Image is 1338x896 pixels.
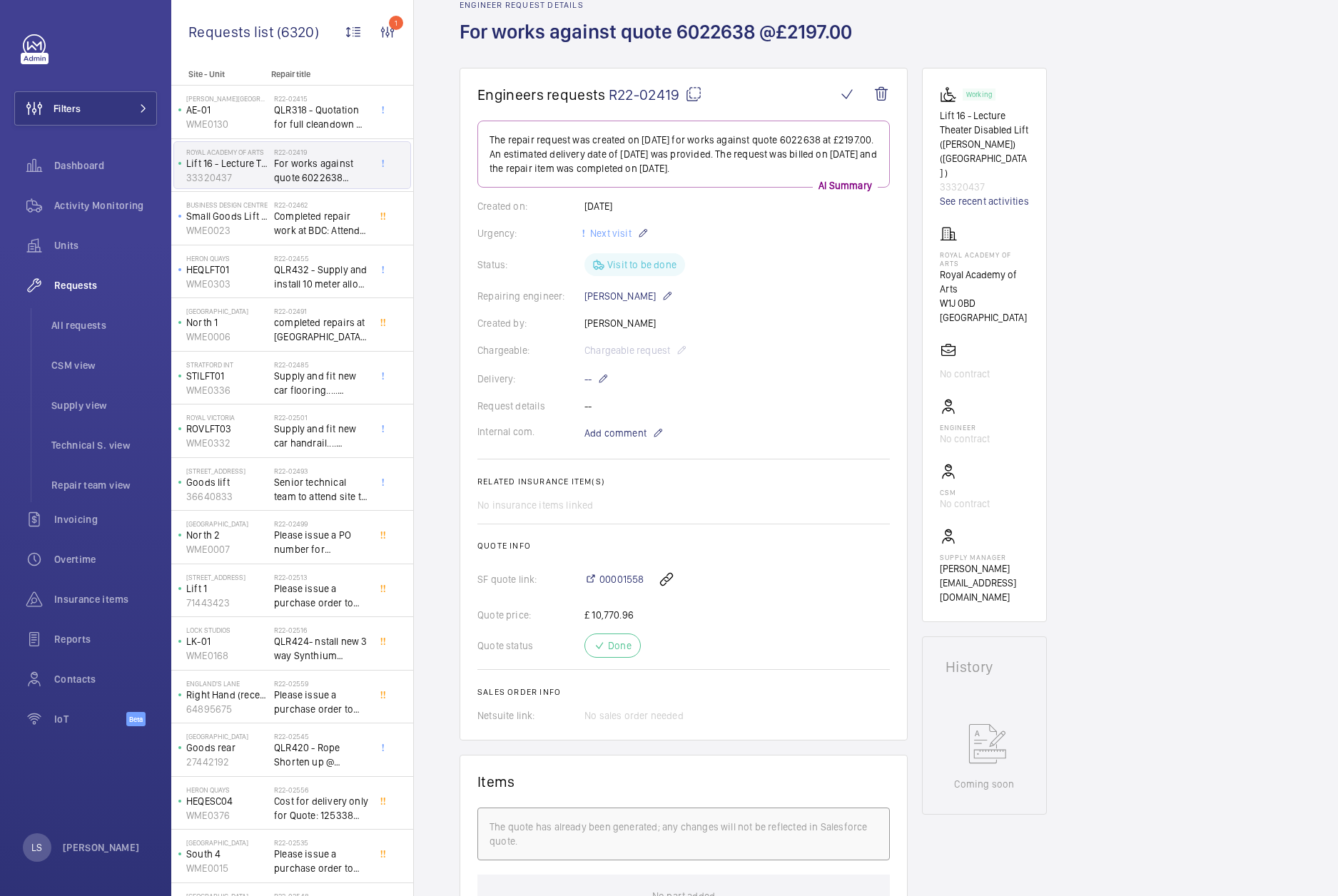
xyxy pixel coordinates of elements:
h2: R22-02419 [274,148,368,156]
span: Cost for delivery only for Quote: 125338 @£345.00 Excluding VAT [274,794,368,823]
p: Lock Studios [186,626,268,634]
span: For works against quote 6022638 @£2197.00 [274,156,368,185]
p: WME0130 [186,117,268,131]
p: royal academy of arts [940,250,1029,268]
span: Supply and fit new car flooring.....£1400.00 -- Supply and fit new car track and sub cill....£950... [274,369,368,397]
p: 27442192 [186,755,268,769]
p: Working [966,92,992,97]
h2: R22-02485 [274,360,368,369]
h2: Quote info [477,541,890,551]
span: Please issue a PO number for [PERSON_NAME] (Multiple) for the completed repairs at [GEOGRAPHIC_DA... [274,528,368,556]
img: platform_lift.svg [940,86,963,103]
p: 33320437 [186,170,268,185]
p: [GEOGRAPHIC_DATA] [186,732,268,740]
p: Heron Quays [186,254,268,263]
p: WME0303 [186,277,268,291]
p: North 1 [186,315,268,330]
h2: R22-02491 [274,307,368,315]
h2: R22-02513 [274,573,368,581]
p: royal academy of arts [186,148,268,156]
p: WME0376 [186,808,268,823]
h2: R22-02535 [274,838,368,847]
p: WME0007 [186,542,268,556]
p: Coming soon [954,777,1014,791]
a: 00001558 [584,572,644,586]
p: [PERSON_NAME][EMAIL_ADDRESS][DOMAIN_NAME] [940,561,1029,604]
h2: R22-02499 [274,519,368,528]
p: [STREET_ADDRESS] [186,573,268,581]
span: Completed repair work at BDC: Attend site to repair damaged slam post, remove the damaged panel, ... [274,209,368,238]
p: Royal Academy of Arts [940,268,1029,296]
p: [GEOGRAPHIC_DATA] [186,519,268,528]
span: Please issue a purchase order to [PERSON_NAME] (Multiple Lifts) for the following repair at [GEOG... [274,688,368,716]
p: Heron Quays [186,785,268,794]
h2: R22-02455 [274,254,368,263]
p: No contract [940,367,990,381]
span: Insurance items [54,592,157,606]
span: Reports [54,632,157,646]
h2: R22-02462 [274,200,368,209]
p: [GEOGRAPHIC_DATA] [186,838,268,847]
p: [PERSON_NAME] [63,840,140,855]
div: The quote has already been generated; any changes will not be reflected in Salesforce quote. [490,820,878,848]
p: Lift 16 - Lecture Theater Disabled Lift ([PERSON_NAME]) ([GEOGRAPHIC_DATA] ) [940,108,1029,180]
p: Repair title [271,69,365,79]
p: Supply manager [940,553,1029,561]
span: Contacts [54,672,157,686]
span: Add comment [584,426,647,440]
p: Lift 1 [186,581,268,596]
span: completed repairs at [GEOGRAPHIC_DATA]: Shorten main belts North Lift 1. Total sum £350.00 exclus... [274,315,368,344]
p: AE-01 [186,103,268,117]
p: ROVLFT03 [186,422,268,436]
p: Stratford int [186,360,268,369]
p: 71443423 [186,596,268,610]
p: Lift 16 - Lecture Theater Disabled Lift ([PERSON_NAME]) ([GEOGRAPHIC_DATA] ) [186,156,268,170]
button: Filters [14,91,157,126]
a: See recent activities [940,194,1029,208]
span: Filters [54,101,81,116]
p: Engineer [940,423,990,432]
h2: R22-02493 [274,467,368,475]
span: Repair team view [51,478,157,492]
p: W1J 0BD [GEOGRAPHIC_DATA] [940,296,1029,325]
p: WME0168 [186,648,268,663]
span: R22-02419 [609,86,702,103]
span: Requests list [188,23,277,41]
h2: Related insurance item(s) [477,477,890,487]
p: No contract [940,497,990,511]
p: South 4 [186,847,268,861]
p: Royal Victoria [186,413,268,422]
p: Right Hand (reception) lift [186,688,268,702]
p: Small Goods Lift Loading Bay Front [186,209,268,223]
span: Please issue a purchase order to [PERSON_NAME] (Multiple Lifts) to complete the following repairs... [274,581,368,610]
span: Requests [54,278,157,292]
p: 33320437 [940,180,1029,194]
span: Beta [126,712,146,726]
span: Activity Monitoring [54,198,157,213]
span: Senior technical team to attend site to carry out a shaft rewire as required. Material 20% - Labo... [274,475,368,504]
span: Technical S. view [51,438,157,452]
p: STILFT01 [186,369,268,383]
span: Invoicing [54,512,157,526]
span: QLR318 - Quotation for full cleandown of lift and motor room at, Workspace, [PERSON_NAME][GEOGRAP... [274,103,368,131]
span: Supply and fit new car handrail....£575.00 [274,422,368,450]
h1: Items [477,773,515,790]
p: CSM [940,488,990,497]
p: 64895675 [186,702,268,716]
h2: R22-02415 [274,94,368,103]
h2: R22-02545 [274,732,368,740]
p: AI Summary [813,178,878,193]
p: WME0006 [186,330,268,344]
span: QLR432 - Supply and install 10 meter alloy tower in lift shaft to disengage safety gear. Remove t... [274,263,368,291]
p: 36640833 [186,489,268,504]
span: 00001558 [599,572,644,586]
span: IoT [54,712,126,726]
p: HEQESC04 [186,794,268,808]
p: LS [31,840,42,855]
p: No contract [940,432,990,446]
p: WME0332 [186,436,268,450]
p: [PERSON_NAME] [584,287,673,305]
h2: R22-02556 [274,785,368,794]
p: North 2 [186,528,268,542]
span: Engineers requests [477,86,606,103]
